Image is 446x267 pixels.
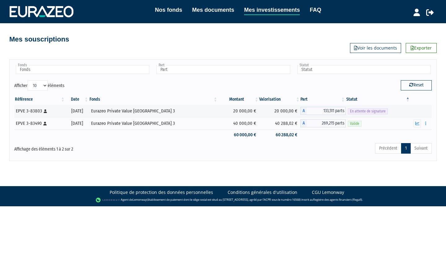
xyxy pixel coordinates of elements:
div: Eurazeo Private Value [GEOGRAPHIC_DATA] 3 [91,120,216,127]
img: 1732889491-logotype_eurazeo_blanc_rvb.png [10,6,73,17]
div: A - Eurazeo Private Value Europe 3 [300,119,346,127]
span: Valide [348,121,361,127]
span: En attente de signature [348,108,388,114]
div: Eurazeo Private Value [GEOGRAPHIC_DATA] 3 [91,108,216,114]
i: [Français] Personne physique [43,122,47,125]
i: [Français] Personne physique [44,109,47,113]
a: CGU Lemonway [312,189,344,195]
label: Afficher éléments [14,80,64,91]
span: A [300,107,307,115]
a: Exporter [406,43,437,53]
img: logo-lemonway.png [96,197,120,203]
button: Reset [401,80,432,90]
a: 1 [401,143,411,154]
h4: Mes souscriptions [9,36,69,43]
td: 60 288,02 € [259,129,300,140]
th: Montant: activer pour trier la colonne par ordre croissant [218,94,259,105]
a: Registre des agents financiers (Regafi) [313,198,362,202]
a: Politique de protection des données personnelles [110,189,213,195]
div: EPVE 3-83803 [16,108,63,114]
a: Lemonway [133,198,147,202]
th: Date: activer pour trier la colonne par ordre croissant [65,94,89,105]
a: Mes investissements [244,6,300,15]
td: 20 000,00 € [259,105,300,117]
a: Conditions générales d'utilisation [228,189,297,195]
th: Référence : activer pour trier la colonne par ordre croissant [14,94,65,105]
span: 269,215 parts [307,119,346,127]
a: Précédent [375,143,401,154]
div: EPVE 3-83490 [16,120,63,127]
td: 60 000,00 € [218,129,259,140]
a: Mes documents [192,6,234,14]
th: Statut : activer pour trier la colonne par ordre d&eacute;croissant [346,94,410,105]
td: 40 000,00 € [218,117,259,129]
div: Affichage des éléments 1 à 2 sur 2 [14,142,183,152]
th: Valorisation: activer pour trier la colonne par ordre croissant [259,94,300,105]
div: - Agent de (établissement de paiement dont le siège social est situé au [STREET_ADDRESS], agréé p... [6,197,440,203]
th: Part: activer pour trier la colonne par ordre croissant [300,94,346,105]
div: [DATE] [68,108,87,114]
select: Afficheréléments [28,80,48,91]
span: 133,511 parts [307,107,346,115]
td: 20 000,00 € [218,105,259,117]
a: Nos fonds [155,6,182,14]
a: Suivant [410,143,432,154]
td: 40 288,02 € [259,117,300,129]
th: Fonds: activer pour trier la colonne par ordre croissant [89,94,218,105]
a: Voir les documents [350,43,401,53]
span: A [300,119,307,127]
div: A - Eurazeo Private Value Europe 3 [300,107,346,115]
a: FAQ [310,6,321,14]
div: [DATE] [68,120,87,127]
